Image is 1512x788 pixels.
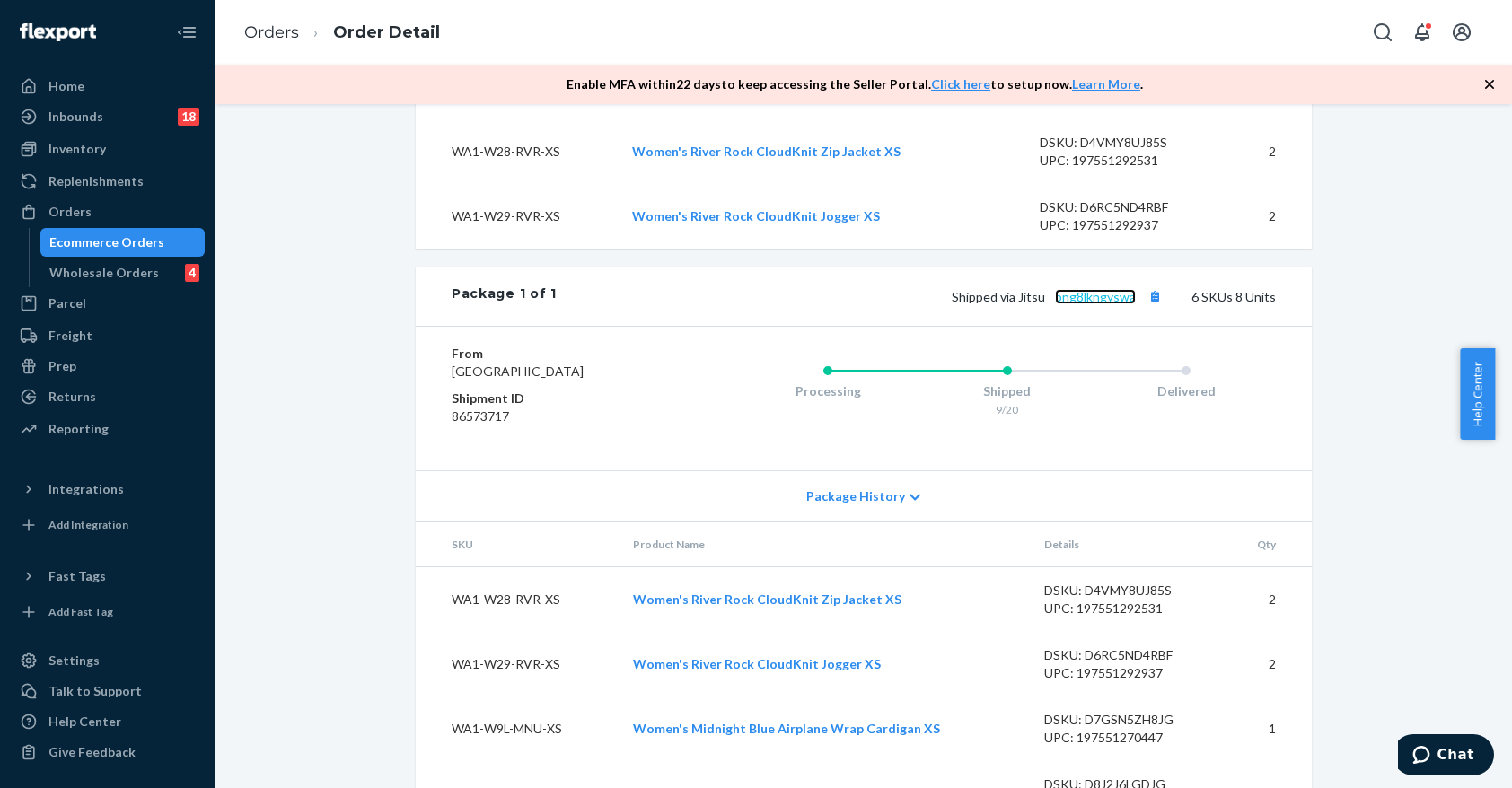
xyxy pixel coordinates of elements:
span: Shipped via Jitsu [952,289,1166,304]
div: Replenishments [48,172,144,190]
div: Add Integration [48,517,128,532]
div: Ecommerce Orders [49,233,164,251]
a: Replenishments [11,167,205,196]
a: Women's River Rock CloudKnit Zip Jacket XS [632,144,901,159]
div: Settings [48,652,100,670]
button: Open Search Box [1365,14,1401,50]
dd: 86573717 [452,407,666,425]
div: 4 [185,264,199,282]
div: UPC: 197551270447 [1044,729,1213,747]
div: Talk to Support [48,682,142,700]
a: Add Integration [11,511,205,539]
td: WA1-W9L-MNU-XS [416,696,619,761]
div: DSKU: D6RC5ND4RBF [1040,198,1209,216]
div: DSKU: D4VMY8UJ85S [1044,582,1213,600]
td: 2 [1222,119,1312,184]
div: Shipped [918,382,1097,400]
button: Open notifications [1404,14,1440,50]
div: UPC: 197551292531 [1044,600,1213,617]
a: Women's River Rock CloudKnit Jogger XS [632,208,880,223]
span: [GEOGRAPHIC_DATA] [452,363,584,379]
div: Freight [48,327,92,345]
div: Fast Tags [48,567,106,585]
td: WA1-W29-RVR-XS [416,632,619,696]
th: Qty [1227,522,1312,567]
div: Inventory [48,140,106,158]
a: Inventory [11,135,205,163]
button: Integrations [11,475,205,503]
th: Product Name [619,522,1030,567]
button: Open account menu [1444,14,1480,50]
a: Home [11,72,205,101]
td: WA1-W28-RVR-XS [416,567,619,633]
a: Women's River Rock CloudKnit Jogger XS [633,656,881,671]
img: Flexport logo [20,23,96,41]
td: WA1-W28-RVR-XS [416,119,618,184]
div: Home [48,77,84,95]
div: Wholesale Orders [49,264,159,282]
td: 2 [1227,567,1312,633]
div: Prep [48,357,76,375]
div: Inbounds [48,108,103,126]
div: 9/20 [918,402,1097,417]
ol: breadcrumbs [230,6,454,59]
a: Learn More [1072,76,1140,92]
td: WA1-W29-RVR-XS [416,184,618,249]
a: png8lkngyswa [1055,289,1136,304]
a: Freight [11,321,205,350]
button: Fast Tags [11,562,205,591]
th: SKU [416,522,619,567]
iframe: Opens a widget where you can chat to one of our agents [1398,734,1494,779]
p: Enable MFA within 22 days to keep accessing the Seller Portal. to setup now. . [567,75,1143,93]
a: Returns [11,382,205,411]
button: Talk to Support [11,677,205,705]
div: DSKU: D7GSN5ZH8JG [1044,711,1213,729]
td: 1 [1227,696,1312,761]
dt: Shipment ID [452,390,666,407]
dt: From [452,345,666,363]
a: Settings [11,646,205,675]
div: 18 [178,108,199,126]
div: Help Center [48,713,121,731]
span: Package History [806,487,905,505]
div: Give Feedback [48,743,136,761]
div: 6 SKUs 8 Units [557,285,1276,308]
div: UPC: 197551292531 [1040,152,1209,170]
a: Add Fast Tag [11,598,205,626]
a: Ecommerce Orders [40,228,206,257]
button: Help Center [1460,348,1495,440]
a: Prep [11,352,205,381]
div: Add Fast Tag [48,604,113,619]
div: DSKU: D6RC5ND4RBF [1044,646,1213,664]
a: Orders [244,22,299,42]
button: Copy tracking number [1143,285,1166,308]
button: Give Feedback [11,738,205,766]
a: Inbounds18 [11,102,205,131]
div: Returns [48,388,96,406]
a: Wholesale Orders4 [40,258,206,287]
td: 2 [1227,632,1312,696]
a: Click here [931,76,990,92]
div: UPC: 197551292937 [1044,664,1213,682]
a: Reporting [11,415,205,443]
a: Women's Midnight Blue Airplane Wrap Cardigan XS [633,721,940,736]
a: Help Center [11,707,205,736]
td: 2 [1222,184,1312,249]
div: Orders [48,203,92,221]
div: Integrations [48,480,124,498]
a: Order Detail [333,22,440,42]
div: Delivered [1096,382,1276,400]
a: Women's River Rock CloudKnit Zip Jacket XS [633,591,901,607]
div: Processing [738,382,918,400]
div: UPC: 197551292937 [1040,216,1209,234]
button: Close Navigation [169,14,205,50]
div: Package 1 of 1 [452,285,557,308]
a: Parcel [11,289,205,318]
div: Parcel [48,294,86,312]
div: DSKU: D4VMY8UJ85S [1040,134,1209,152]
a: Orders [11,197,205,226]
div: Reporting [48,420,109,438]
th: Details [1030,522,1227,567]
